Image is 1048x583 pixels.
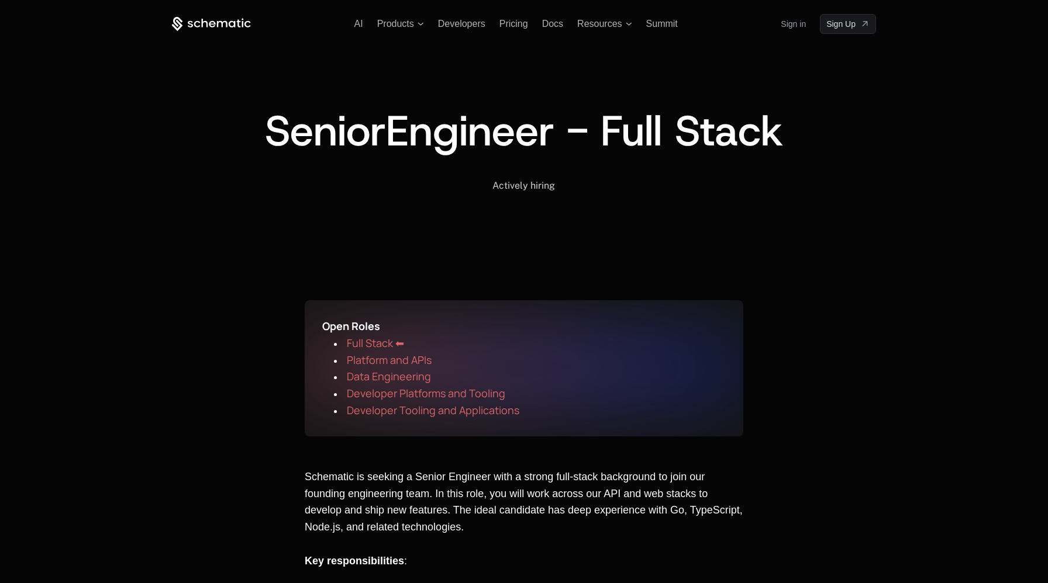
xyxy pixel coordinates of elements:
span: Developer Platforms and Tooling [347,386,505,400]
a: Developer Tooling and Applications [347,406,519,416]
a: Data Engineering [347,372,431,382]
span: Key responsibilities [305,555,404,567]
span: Sign Up [826,18,856,30]
a: Full Stack ⬅ [347,339,404,349]
span: Developer Tooling and Applications [347,403,519,417]
span: Resources [577,19,622,29]
a: Pricing [499,19,528,29]
span: Platform and APIs [347,353,432,367]
span: Schematic is seeking a Senior Engineer with a strong full-stack background to join our founding e... [305,471,746,533]
a: AI [354,19,363,29]
span: Products [377,19,414,29]
span: Open Roles [322,319,380,333]
a: Platform and APIs [347,356,432,366]
a: Developer Platforms and Tooling [347,389,505,399]
a: Summit [646,19,678,29]
a: Sign in [781,15,806,33]
span: : [404,555,407,567]
a: [object Object] [820,14,876,34]
span: Data Engineering [347,369,431,383]
span: Senior [265,103,386,159]
a: Docs [542,19,563,29]
span: Full Stack ⬅ [347,336,404,350]
a: Developers [438,19,485,29]
span: Actively hiring [492,180,555,191]
span: Engineer - Full Stack [386,103,783,159]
